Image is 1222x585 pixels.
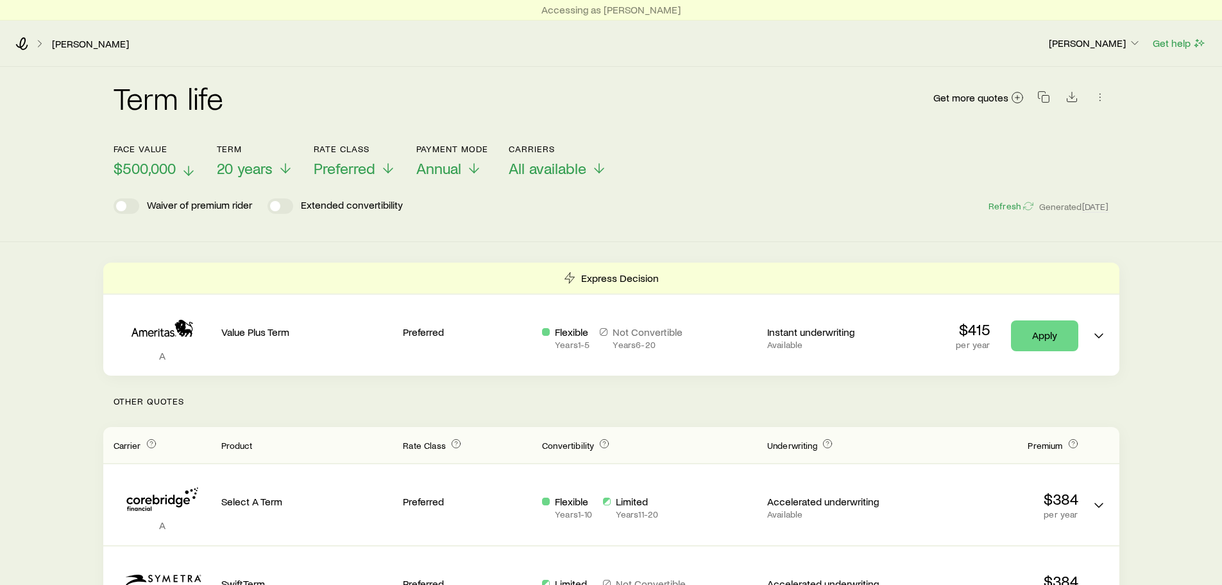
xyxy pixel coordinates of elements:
p: Flexible [555,495,592,508]
button: Rate ClassPreferred [314,144,396,178]
a: Apply [1011,320,1078,351]
button: Get help [1152,36,1207,51]
p: Not Convertible [613,326,683,338]
a: Get more quotes [933,91,1024,105]
p: Years 1 - 10 [555,509,592,520]
span: Product [221,440,253,451]
p: $415 [956,320,990,338]
p: Other Quotes [103,376,1119,427]
p: Years 11 - 20 [616,509,659,520]
div: Term quotes [103,263,1119,376]
p: Extended convertibility [301,198,403,214]
p: Years 1 - 5 [555,340,590,350]
button: Face value$500,000 [114,144,196,178]
p: [PERSON_NAME] [1049,37,1141,49]
span: Annual [416,159,461,177]
span: Get more quotes [933,92,1008,103]
p: Accelerated underwriting [767,495,896,508]
h2: Term life [114,82,224,113]
span: Convertibility [542,440,594,451]
p: Preferred [403,495,532,508]
p: Accessing as [PERSON_NAME] [541,3,681,16]
p: Payment Mode [416,144,489,154]
p: Term [217,144,293,154]
p: Value Plus Term [221,326,393,338]
span: [DATE] [1082,201,1109,213]
button: [PERSON_NAME] [1048,36,1142,51]
button: Refresh [988,200,1034,213]
span: $500,000 [114,159,176,177]
p: Flexible [555,326,590,338]
button: Term20 years [217,144,293,178]
p: per year [956,340,990,350]
p: per year [906,509,1078,520]
span: Premium [1028,440,1062,451]
p: Rate Class [314,144,396,154]
p: A [114,519,211,532]
p: Face value [114,144,196,154]
p: Preferred [403,326,532,338]
p: A [114,349,211,362]
span: Preferred [314,159,375,177]
button: Payment ModeAnnual [416,144,489,178]
a: Download CSV [1063,93,1081,105]
p: Instant underwriting [767,326,896,338]
p: Limited [616,495,659,508]
p: Waiver of premium rider [147,198,252,214]
p: Available [767,340,896,350]
span: Generated [1039,201,1108,213]
span: All available [509,159,586,177]
p: Select A Term [221,495,393,508]
p: Express Decision [581,272,659,284]
span: Carrier [114,440,141,451]
button: CarriersAll available [509,144,607,178]
a: [PERSON_NAME] [51,38,130,50]
p: Available [767,509,896,520]
p: $384 [906,490,1078,508]
span: Underwriting [767,440,817,451]
p: Carriers [509,144,607,154]
span: Rate Class [403,440,446,451]
span: 20 years [217,159,273,177]
p: Years 6 - 20 [613,340,683,350]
